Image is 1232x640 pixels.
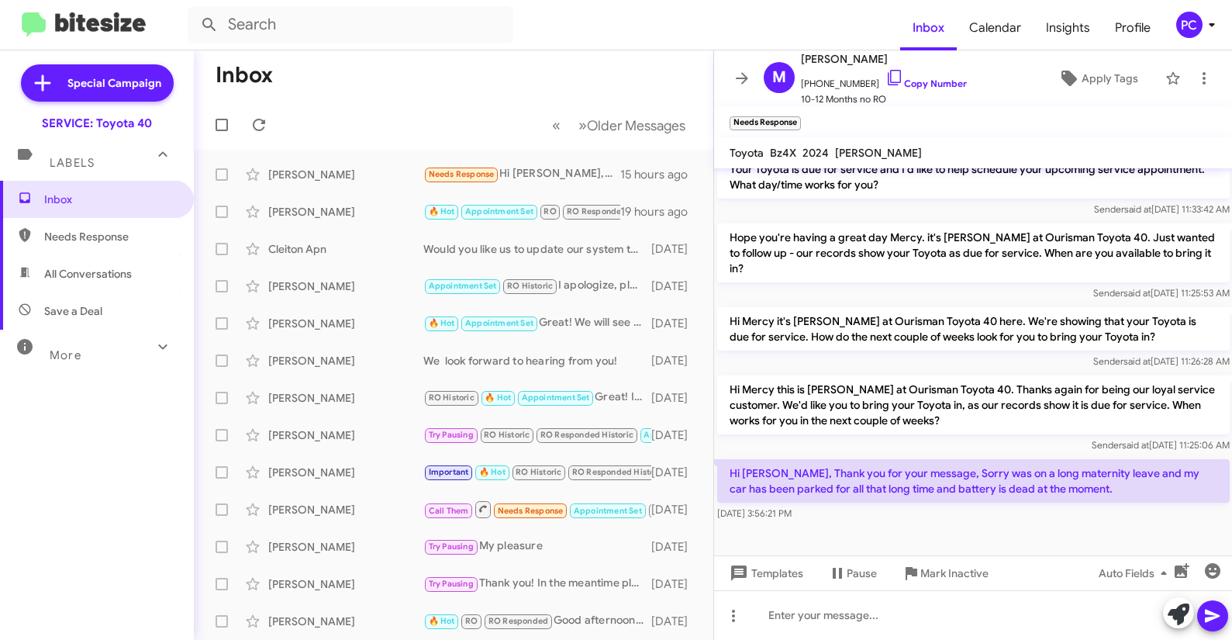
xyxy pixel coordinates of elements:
[900,5,957,50] span: Inbox
[268,390,423,406] div: [PERSON_NAME]
[1086,559,1185,587] button: Auto Fields
[429,616,455,626] span: 🔥 Hot
[717,459,1230,503] p: Hi [PERSON_NAME], Thank you for your message, Sorry was on a long maternity leave and my car has ...
[651,278,701,294] div: [DATE]
[770,146,796,160] span: Bz4X
[1176,12,1203,38] div: PC
[651,390,701,406] div: [DATE]
[423,165,620,183] div: Hi [PERSON_NAME], Thank you for your message, Sorry was on a long maternity leave and my car has ...
[429,169,495,179] span: Needs Response
[465,616,478,626] span: RO
[429,393,475,403] span: RO Historic
[1103,5,1163,50] a: Profile
[651,614,701,629] div: [DATE]
[889,559,1001,587] button: Mark Inactive
[644,430,712,440] span: Appointment Set
[620,167,701,182] div: 15 hours ago
[44,266,132,282] span: All Conversations
[188,6,513,43] input: Search
[1163,12,1215,38] button: PC
[920,559,989,587] span: Mark Inactive
[543,109,570,141] button: Previous
[485,393,511,403] span: 🔥 Hot
[1091,439,1229,451] span: Sender [DATE] 11:25:06 AM
[714,559,816,587] button: Templates
[847,559,877,587] span: Pause
[1123,203,1151,215] span: said at
[522,393,590,403] span: Appointment Set
[651,465,701,480] div: [DATE]
[423,202,620,220] div: Is there anyway I'd be able to come now and wait?
[574,506,642,516] span: Appointment Set
[423,500,651,519] div: Inbound Call
[1123,355,1150,367] span: said at
[429,430,474,440] span: Try Pausing
[651,427,701,443] div: [DATE]
[816,559,889,587] button: Pause
[423,538,651,555] div: My pleasure
[465,206,533,216] span: Appointment Set
[957,5,1034,50] a: Calendar
[717,307,1230,351] p: Hi Mercy it's [PERSON_NAME] at Ourisman Toyota 40 here. We're showing that your Toyota is due for...
[423,314,651,332] div: Great! We will see you then!
[544,206,556,216] span: RO
[572,467,665,477] span: RO Responded Historic
[651,576,701,592] div: [DATE]
[587,117,685,134] span: Older Messages
[801,92,967,107] span: 10-12 Months no RO
[44,303,102,319] span: Save a Deal
[268,316,423,331] div: [PERSON_NAME]
[42,116,152,131] div: SERVICE: Toyota 40
[730,146,764,160] span: Toyota
[423,353,651,368] div: We look forward to hearing from you!
[717,507,792,519] span: [DATE] 3:56:21 PM
[44,192,176,207] span: Inbox
[488,616,548,626] span: RO Responded
[730,116,801,130] small: Needs Response
[423,575,651,593] div: Thank you! In the meantime please disregard the system generated messages
[429,467,469,477] span: Important
[21,64,174,102] a: Special Campaign
[429,318,455,328] span: 🔥 Hot
[268,353,423,368] div: [PERSON_NAME]
[484,430,530,440] span: RO Historic
[651,241,701,257] div: [DATE]
[1121,439,1148,451] span: said at
[552,116,561,135] span: «
[268,576,423,592] div: [PERSON_NAME]
[835,146,922,160] span: [PERSON_NAME]
[498,506,564,516] span: Needs Response
[44,229,176,244] span: Needs Response
[268,278,423,294] div: [PERSON_NAME]
[268,614,423,629] div: [PERSON_NAME]
[429,541,474,552] span: Try Pausing
[429,206,455,216] span: 🔥 Hot
[540,430,633,440] span: RO Responded Historic
[1099,559,1173,587] span: Auto Fields
[268,539,423,555] div: [PERSON_NAME]
[801,50,967,68] span: [PERSON_NAME]
[423,612,651,630] div: Good afternoon [PERSON_NAME], this is [PERSON_NAME] with Ourisman Toyota. Your vehicle is due for...
[801,68,967,92] span: [PHONE_NUMBER]
[1093,203,1229,215] span: Sender [DATE] 11:33:42 AM
[479,467,506,477] span: 🔥 Hot
[268,241,423,257] div: Cleiton Apn
[268,167,423,182] div: [PERSON_NAME]
[651,502,701,517] div: [DATE]
[268,465,423,480] div: [PERSON_NAME]
[423,389,651,406] div: Great! If anything else is needed please give us a call!
[423,426,651,444] div: [PERSON_NAME] states we will honor the fall special of $29.95!
[772,65,786,90] span: M
[268,502,423,517] div: [PERSON_NAME]
[423,241,651,257] div: Would you like us to update our system to stop communications
[1082,64,1138,92] span: Apply Tags
[1092,287,1229,299] span: Sender [DATE] 11:25:53 AM
[651,353,701,368] div: [DATE]
[567,206,626,216] span: RO Responded
[429,579,474,589] span: Try Pausing
[1034,5,1103,50] span: Insights
[802,146,829,160] span: 2024
[1092,355,1229,367] span: Sender [DATE] 11:26:28 AM
[569,109,695,141] button: Next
